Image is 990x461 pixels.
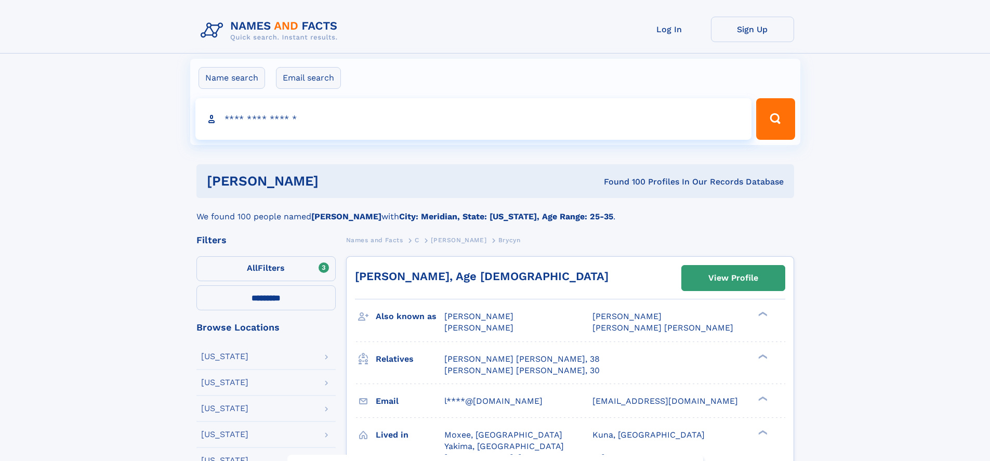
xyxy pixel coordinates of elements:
label: Name search [199,67,265,89]
div: [US_STATE] [201,352,248,361]
div: [US_STATE] [201,430,248,439]
a: C [415,233,419,246]
div: Found 100 Profiles In Our Records Database [461,176,784,188]
div: Filters [196,235,336,245]
h1: [PERSON_NAME] [207,175,461,188]
a: Log In [628,17,711,42]
h3: Email [376,392,444,410]
span: Moxee, [GEOGRAPHIC_DATA] [444,430,562,440]
a: [PERSON_NAME] [431,233,486,246]
label: Filters [196,256,336,281]
span: [EMAIL_ADDRESS][DOMAIN_NAME] [592,396,738,406]
span: Brycyn [498,236,521,244]
div: ❯ [756,395,768,402]
a: Names and Facts [346,233,403,246]
div: [US_STATE] [201,404,248,413]
div: ❯ [756,311,768,318]
a: [PERSON_NAME], Age [DEMOGRAPHIC_DATA] [355,270,609,283]
div: ❯ [756,353,768,360]
span: Yakima, [GEOGRAPHIC_DATA] [444,441,564,451]
a: View Profile [682,266,785,291]
span: [PERSON_NAME] [444,311,513,321]
h3: Lived in [376,426,444,444]
h3: Relatives [376,350,444,368]
span: All [247,263,258,273]
img: Logo Names and Facts [196,17,346,45]
label: Email search [276,67,341,89]
a: Sign Up [711,17,794,42]
div: View Profile [708,266,758,290]
div: We found 100 people named with . [196,198,794,223]
span: [PERSON_NAME] [592,311,662,321]
input: search input [195,98,752,140]
a: [PERSON_NAME] [PERSON_NAME], 30 [444,365,600,376]
span: C [415,236,419,244]
div: Browse Locations [196,323,336,332]
span: [PERSON_NAME] [PERSON_NAME] [592,323,733,333]
b: [PERSON_NAME] [311,212,381,221]
div: ❯ [756,429,768,436]
a: [PERSON_NAME] [PERSON_NAME], 38 [444,353,600,365]
h3: Also known as [376,308,444,325]
div: [US_STATE] [201,378,248,387]
span: Kuna, [GEOGRAPHIC_DATA] [592,430,705,440]
button: Search Button [756,98,795,140]
b: City: Meridian, State: [US_STATE], Age Range: 25-35 [399,212,613,221]
span: [PERSON_NAME] [444,323,513,333]
span: [PERSON_NAME] [431,236,486,244]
